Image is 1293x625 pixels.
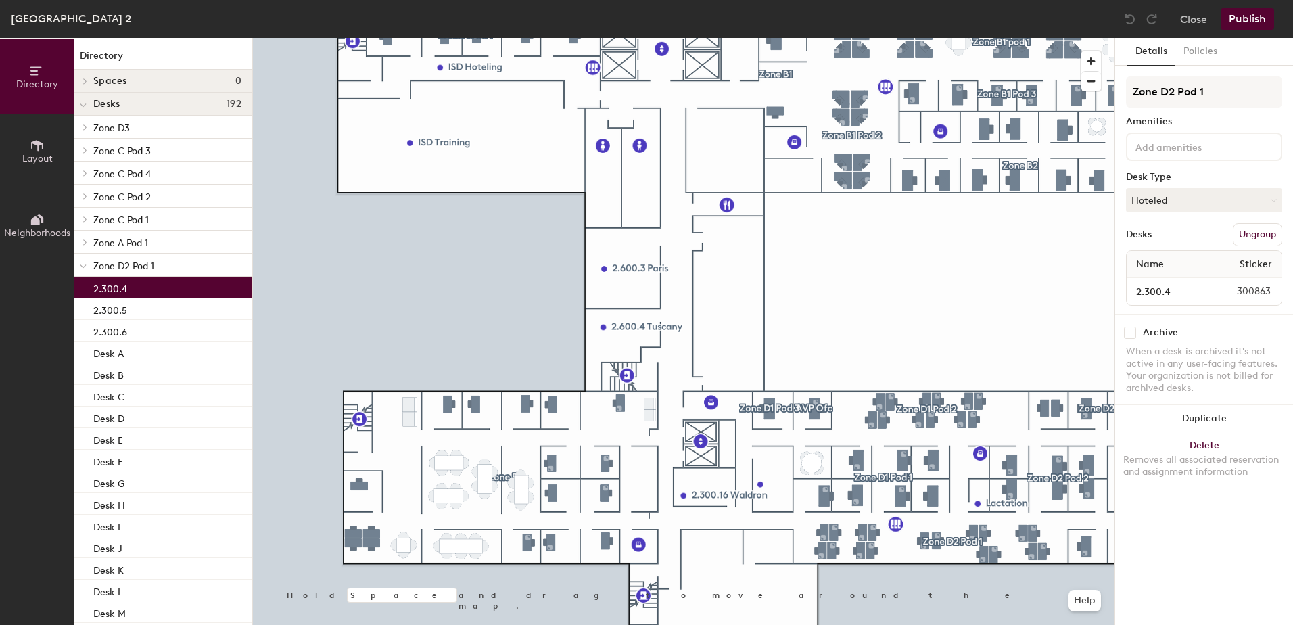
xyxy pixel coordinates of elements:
button: Details [1127,38,1175,66]
p: Desk D [93,409,124,425]
div: Desk Type [1126,172,1282,183]
span: Zone C Pod 4 [93,168,151,180]
span: Zone D3 [93,122,130,134]
div: Amenities [1126,116,1282,127]
p: Desk L [93,582,122,598]
button: Publish [1221,8,1274,30]
p: Desk A [93,344,124,360]
h1: Directory [74,49,252,70]
span: 0 [235,76,241,87]
p: Desk F [93,453,122,468]
span: 192 [227,99,241,110]
p: Desk H [93,496,125,511]
span: Layout [22,153,53,164]
img: Undo [1123,12,1137,26]
img: Redo [1145,12,1158,26]
div: [GEOGRAPHIC_DATA] 2 [11,10,131,27]
span: Zone C Pod 3 [93,145,151,157]
span: Zone D2 Pod 1 [93,260,154,272]
p: Desk M [93,604,126,620]
div: When a desk is archived it's not active in any user-facing features. Your organization is not bil... [1126,346,1282,394]
span: Zone C Pod 2 [93,191,151,203]
span: Zone C Pod 1 [93,214,149,226]
span: 300863 [1204,284,1279,299]
p: Desk I [93,517,120,533]
p: Desk K [93,561,124,576]
input: Add amenities [1133,138,1254,154]
button: Policies [1175,38,1225,66]
div: Archive [1143,327,1178,338]
button: Duplicate [1115,405,1293,432]
span: Spaces [93,76,127,87]
button: Hoteled [1126,188,1282,212]
p: 2.300.6 [93,323,127,338]
span: Directory [16,78,58,90]
p: Desk C [93,388,124,403]
p: Desk J [93,539,122,555]
div: Removes all associated reservation and assignment information [1123,454,1285,478]
p: 2.300.4 [93,279,127,295]
span: Desks [93,99,120,110]
div: Desks [1126,229,1152,240]
p: Desk E [93,431,123,446]
p: Desk G [93,474,124,490]
span: Sticker [1233,252,1279,277]
p: Desk B [93,366,124,381]
span: Neighborhoods [4,227,70,239]
input: Unnamed desk [1129,282,1204,301]
p: 2.300.5 [93,301,127,317]
button: Help [1068,590,1101,611]
button: Close [1180,8,1207,30]
button: DeleteRemoves all associated reservation and assignment information [1115,432,1293,492]
button: Ungroup [1233,223,1282,246]
span: Zone A Pod 1 [93,237,148,249]
span: Name [1129,252,1171,277]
